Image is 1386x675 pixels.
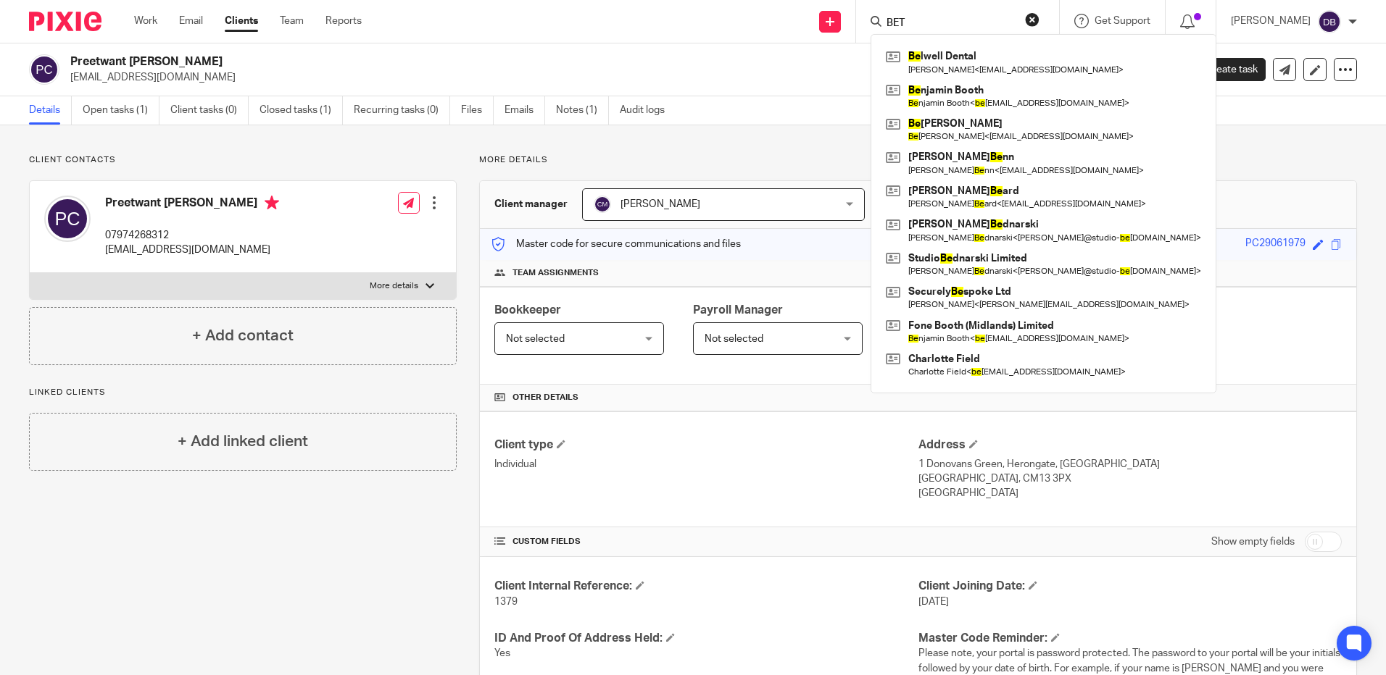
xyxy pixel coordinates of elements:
a: Details [29,96,72,125]
label: Show empty fields [1211,534,1295,549]
a: Clients [225,14,258,28]
img: svg%3E [1318,10,1341,33]
h3: Client manager [494,197,568,211]
a: Closed tasks (1) [260,96,343,125]
h4: Preetwant [PERSON_NAME] [105,196,279,214]
span: Team assignments [513,267,599,279]
h4: Client type [494,437,918,453]
p: Client contacts [29,154,457,166]
span: Not selected [705,334,763,344]
img: Pixie [29,12,101,31]
a: Team [280,14,304,28]
span: Yes [494,648,510,658]
h4: Client Internal Reference: [494,579,918,594]
img: svg%3E [44,196,91,242]
span: Other details [513,392,578,403]
h2: Preetwant [PERSON_NAME] [70,54,942,70]
p: [EMAIL_ADDRESS][DOMAIN_NAME] [70,70,1160,85]
div: PC29061979 [1245,236,1306,253]
span: Bookkeeper [494,304,561,316]
h4: ID And Proof Of Address Held: [494,631,918,646]
h4: + Add linked client [178,430,308,453]
a: Reports [325,14,362,28]
a: Notes (1) [556,96,609,125]
a: Recurring tasks (0) [354,96,450,125]
i: Primary [265,196,279,210]
p: [PERSON_NAME] [1231,14,1311,28]
h4: CUSTOM FIELDS [494,536,918,548]
a: Create task [1182,58,1266,81]
a: Open tasks (1) [83,96,159,125]
p: [GEOGRAPHIC_DATA], CM13 3PX [918,471,1342,486]
a: Audit logs [620,96,676,125]
h4: Address [918,437,1342,453]
p: [GEOGRAPHIC_DATA] [918,486,1342,500]
h4: + Add contact [192,324,294,347]
a: Work [134,14,157,28]
p: 1 Donovans Green, Herongate, [GEOGRAPHIC_DATA] [918,457,1342,471]
span: Payroll Manager [693,304,783,316]
p: Individual [494,457,918,471]
span: [PERSON_NAME] [621,199,700,209]
h4: Client Joining Date: [918,579,1342,594]
img: svg%3E [29,54,59,85]
span: 1379 [494,597,518,607]
a: Client tasks (0) [170,96,249,125]
p: Linked clients [29,387,457,398]
span: Get Support [1095,16,1150,26]
button: Clear [1025,12,1039,27]
h4: Master Code Reminder: [918,631,1342,646]
input: Search [885,17,1016,30]
a: Emails [505,96,545,125]
p: More details [370,280,418,292]
a: Files [461,96,494,125]
p: 07974268312 [105,228,279,243]
p: [EMAIL_ADDRESS][DOMAIN_NAME] [105,243,279,257]
a: Email [179,14,203,28]
span: [DATE] [918,597,949,607]
p: More details [479,154,1357,166]
img: svg%3E [594,196,611,213]
span: Not selected [506,334,565,344]
p: Master code for secure communications and files [491,237,741,251]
